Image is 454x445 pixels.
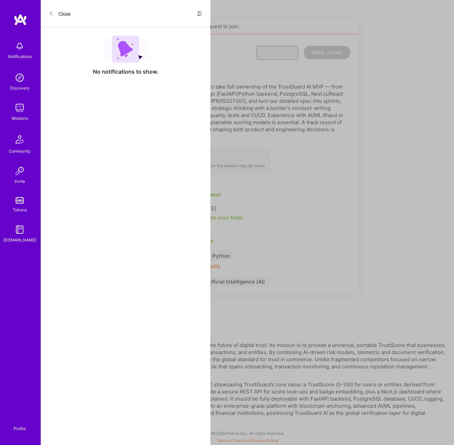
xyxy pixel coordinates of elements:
div: Community [9,148,31,155]
img: Community [12,131,28,148]
span: No notifications to show. [93,68,158,75]
img: logo [14,14,27,26]
button: Close [49,8,71,19]
img: empty [103,36,148,63]
img: guide book [13,223,26,236]
img: teamwork [13,101,26,115]
img: bell [13,39,26,53]
img: tokens [16,197,24,204]
div: Profile [14,425,26,431]
div: Tokens [13,206,27,213]
a: Profile [11,418,28,431]
div: Missions [12,115,28,122]
div: Invite [15,178,25,185]
div: Discovery [10,84,30,92]
img: discovery [13,71,26,84]
div: Notifications [8,53,32,60]
div: [DOMAIN_NAME] [3,236,36,244]
img: Invite [13,164,26,178]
